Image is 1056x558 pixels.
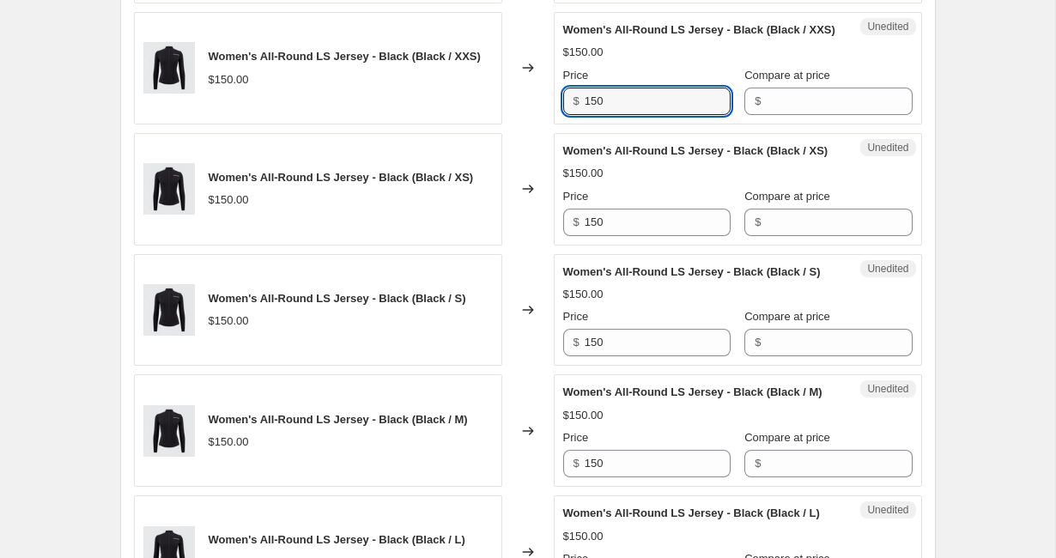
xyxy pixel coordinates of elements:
img: 1_82924f00-2957-4f17-b66b-1272fd506d89_80x.jpg [143,42,195,94]
span: $ [755,457,761,470]
span: $ [574,457,580,470]
span: Women's All-Round LS Jersey - Black (Black / XS) [563,144,828,157]
span: Women's All-Round LS Jersey - Black (Black / L) [563,506,820,519]
span: Price [563,431,589,444]
span: Women's All-Round LS Jersey - Black (Black / M) [209,413,468,426]
span: Women's All-Round LS Jersey - Black (Black / XS) [209,171,474,184]
span: Women's All-Round LS Jersey - Black (Black / XXS) [563,23,835,36]
span: Women's All-Round LS Jersey - Black (Black / L) [209,533,465,546]
span: $150.00 [209,314,249,327]
span: Unedited [867,503,908,517]
span: Compare at price [744,190,830,203]
span: Price [563,310,589,323]
span: $ [574,336,580,349]
span: $ [755,215,761,228]
img: 1_82924f00-2957-4f17-b66b-1272fd506d89_80x.jpg [143,284,195,336]
span: Unedited [867,141,908,155]
span: Compare at price [744,69,830,82]
span: $150.00 [209,435,249,448]
span: $ [574,215,580,228]
span: $150.00 [209,73,249,86]
span: $ [755,336,761,349]
span: Women's All-Round LS Jersey - Black (Black / M) [563,385,822,398]
span: Women's All-Round LS Jersey - Black (Black / S) [209,292,466,305]
span: $150.00 [563,167,604,179]
span: $150.00 [563,288,604,300]
span: Unedited [867,20,908,33]
span: Compare at price [744,310,830,323]
img: 1_82924f00-2957-4f17-b66b-1272fd506d89_80x.jpg [143,163,195,215]
span: $150.00 [563,530,604,543]
span: $150.00 [209,193,249,206]
span: Compare at price [744,431,830,444]
span: Unedited [867,262,908,276]
img: 1_82924f00-2957-4f17-b66b-1272fd506d89_80x.jpg [143,405,195,457]
span: Price [563,190,589,203]
span: Price [563,69,589,82]
span: $ [574,94,580,107]
span: Unedited [867,382,908,396]
span: Women's All-Round LS Jersey - Black (Black / XXS) [209,50,481,63]
span: $ [755,94,761,107]
span: $150.00 [563,45,604,58]
span: Women's All-Round LS Jersey - Black (Black / S) [563,265,821,278]
span: $150.00 [563,409,604,422]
